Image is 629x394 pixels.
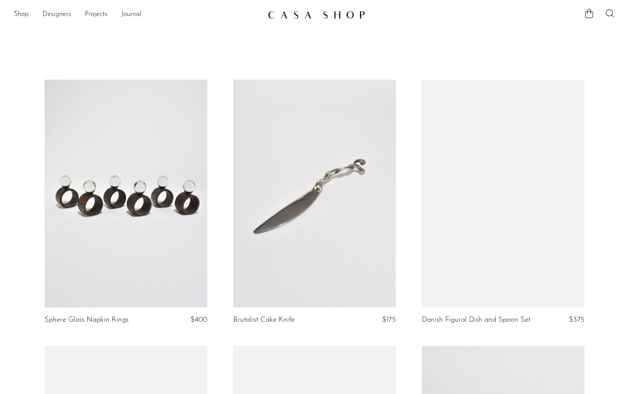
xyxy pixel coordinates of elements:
[121,9,141,20] a: Journal
[45,316,128,324] a: Sphere Glass Napkin Rings
[233,316,295,324] a: Brutalist Cake Knife
[14,7,261,22] nav: Desktop navigation
[422,316,530,324] a: Danish Figural Dish and Spoon Set
[85,9,107,20] a: Projects
[14,9,29,20] a: Shop
[569,316,584,323] span: $375
[190,316,207,323] span: $400
[42,9,71,20] a: Designers
[382,316,396,323] span: $175
[14,7,261,22] ul: NEW HEADER MENU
